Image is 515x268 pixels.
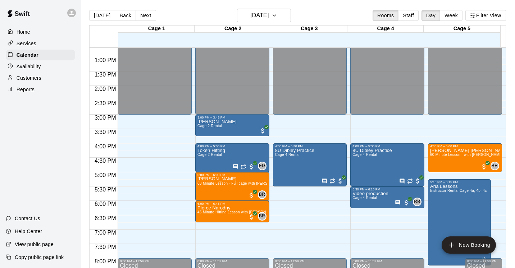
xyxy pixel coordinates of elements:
span: All customers have paid [248,213,255,221]
span: 2:30 PM [93,100,118,106]
span: Front Desk [261,162,266,170]
div: Billy Jack Ryan [258,212,266,221]
span: 45 Minute Hitting Lesson with [PERSON_NAME] [PERSON_NAME] [197,210,313,214]
span: 8:00 PM [93,258,118,264]
div: 6:00 PM – 6:45 PM: Pierce Narodny [195,201,269,222]
span: Recurring event [329,178,335,184]
svg: Has notes [399,178,405,184]
span: 4:00 PM [93,143,118,149]
div: 8:00 PM – 11:59 PM [275,259,345,263]
span: Billy Jack Ryan [261,212,266,221]
span: 2:00 PM [93,86,118,92]
span: Billy Jack Ryan [261,190,266,199]
span: 7:30 PM [93,244,118,250]
span: Instructor Rental Cage 4a, 4b, 4c [430,189,487,193]
span: 6:00 PM [93,201,118,207]
button: Back [115,10,136,21]
div: 5:15 PM – 8:15 PM: Aria Lessons [428,179,491,265]
span: All customers have paid [403,199,410,206]
p: Copy public page link [15,254,64,261]
div: Billy Jack Ryan [258,190,266,199]
div: 5:15 PM – 8:15 PM [430,180,489,184]
p: Contact Us [15,215,40,222]
h6: [DATE] [250,10,269,20]
a: Home [6,27,75,37]
div: 8:00 PM – 11:59 PM [467,259,500,263]
div: Rafael Betances [413,198,421,206]
div: 5:30 PM – 6:15 PM [352,188,422,191]
span: Recurring event [241,164,246,170]
a: Availability [6,61,75,72]
div: Cage 4 [347,26,424,32]
div: Cage 1 [118,26,195,32]
span: RB [414,198,420,205]
span: 7:00 PM [93,230,118,236]
span: Cage 4 Rental [352,153,377,157]
div: Cage 3 [271,26,347,32]
span: All customers have paid [248,192,255,199]
span: Cage 2 Rental [197,124,222,128]
div: 5:00 PM – 6:00 PM [197,173,267,177]
div: 4:00 PM – 5:30 PM: 8U Dibley Practice [273,143,347,186]
p: Services [17,40,36,47]
div: 4:00 PM – 5:30 PM [352,144,422,148]
span: 3:00 PM [93,115,118,121]
button: Week [440,10,462,21]
span: 5:30 PM [93,186,118,193]
span: Rafael Betances [416,198,421,206]
div: 8:00 PM – 11:59 PM [197,259,267,263]
button: Filter View [465,10,506,21]
span: Cage 4 Rental [352,196,377,200]
button: Day [421,10,440,21]
svg: Has notes [395,200,401,205]
div: 4:00 PM – 5:30 PM [275,144,345,148]
a: Services [6,38,75,49]
span: All customers have paid [259,127,266,134]
span: Billy Jack Ryan [493,162,499,170]
span: 3:30 PM [93,129,118,135]
svg: Has notes [322,178,327,184]
div: Calendar [6,50,75,60]
span: All customers have paid [414,177,421,185]
span: BR [259,191,265,198]
span: Cage 2 Rental [197,153,222,157]
span: 5:00 PM [93,172,118,178]
span: 1:30 PM [93,71,118,78]
p: Reports [17,86,35,93]
div: 4:00 PM – 5:00 PM: Token Hitting [195,143,269,172]
p: Availability [17,63,41,70]
button: [DATE] [237,9,291,22]
span: All customers have paid [480,163,488,170]
span: FD [259,162,265,170]
a: Customers [6,73,75,83]
div: 4:00 PM – 5:30 PM: 8U Dibley Practice [350,143,424,186]
div: 5:30 PM – 6:15 PM: Video production [350,186,424,208]
div: 4:00 PM – 5:00 PM [197,144,267,148]
span: All customers have paid [248,163,255,170]
p: Help Center [15,228,42,235]
span: Recurring event [407,178,413,184]
span: BR [259,213,265,220]
p: Customers [17,74,41,82]
div: 6:00 PM – 6:45 PM [197,202,267,205]
span: BR [492,162,498,170]
p: Calendar [17,51,38,59]
span: 60 Minute Lesson - Full cage with [PERSON_NAME] [PERSON_NAME] [197,181,319,185]
svg: Has notes [233,164,238,170]
div: 4:00 PM – 5:00 PM [430,144,500,148]
div: Cage 5 [424,26,500,32]
div: 5:00 PM – 6:00 PM: John Kniesche [195,172,269,201]
div: Cage 2 [195,26,271,32]
div: Billy Jack Ryan [491,162,499,170]
div: Reports [6,84,75,95]
button: Rooms [373,10,398,21]
button: Next [136,10,156,21]
span: 4:30 PM [93,158,118,164]
span: All customers have paid [337,177,344,185]
p: Home [17,28,30,36]
button: add [442,236,496,254]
